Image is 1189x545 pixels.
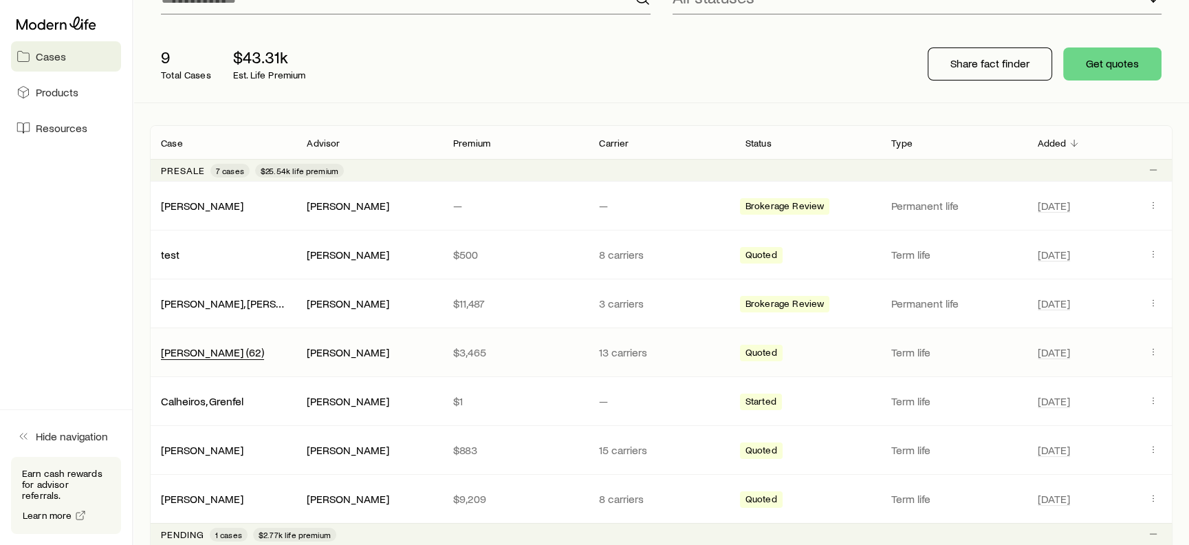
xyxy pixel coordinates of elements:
span: Quoted [745,249,777,264]
span: Brokerage Review [745,200,825,215]
p: 8 carriers [599,492,723,506]
span: [DATE] [1038,492,1070,506]
p: $11,487 [453,297,577,310]
span: Quoted [745,347,777,361]
div: [PERSON_NAME] (62) [161,345,264,360]
span: $2.77k life premium [259,529,331,540]
div: [PERSON_NAME] [307,443,389,458]
span: [DATE] [1038,443,1070,457]
span: Brokerage Review [745,298,825,312]
span: [DATE] [1038,345,1070,359]
p: — [453,199,577,213]
div: [PERSON_NAME] [161,492,243,506]
div: [PERSON_NAME] [161,199,243,213]
p: Term life [891,248,1015,261]
div: Calheiros, Grenfel [161,394,243,409]
p: $3,465 [453,345,577,359]
span: [DATE] [1038,199,1070,213]
p: Advisor [307,138,340,149]
div: [PERSON_NAME] [307,394,389,409]
p: — [599,199,723,213]
a: [PERSON_NAME] [161,443,243,456]
a: Calheiros, Grenfel [161,394,243,407]
span: Cases [36,50,66,63]
p: 3 carriers [599,297,723,310]
p: 9 [161,47,211,67]
div: [PERSON_NAME] [307,345,389,360]
span: Started [745,396,776,410]
p: Permanent life [891,199,1015,213]
a: [PERSON_NAME] [161,492,243,505]
div: [PERSON_NAME] [307,248,389,262]
p: Total Cases [161,70,211,81]
span: Products [36,85,78,99]
p: Status [745,138,772,149]
p: Term life [891,492,1015,506]
p: $883 [453,443,577,457]
span: [DATE] [1038,394,1070,408]
span: $25.54k life premium [261,165,338,176]
p: $43.31k [233,47,306,67]
span: Quoted [745,445,777,459]
a: Cases [11,41,121,72]
p: 15 carriers [599,443,723,457]
span: [DATE] [1038,248,1070,261]
p: Type [891,138,913,149]
p: Added [1038,138,1067,149]
p: Pending [161,529,204,540]
a: [PERSON_NAME], [PERSON_NAME] [161,297,329,310]
p: Premium [453,138,490,149]
p: Share fact finder [950,56,1029,70]
button: Hide navigation [11,421,121,451]
p: Term life [891,394,1015,408]
p: $9,209 [453,492,577,506]
span: 7 cases [216,165,244,176]
div: [PERSON_NAME] [307,199,389,213]
a: Resources [11,113,121,143]
p: 13 carriers [599,345,723,359]
p: Permanent life [891,297,1015,310]
span: [DATE] [1038,297,1070,310]
span: 1 cases [215,529,242,540]
p: Term life [891,443,1015,457]
div: test [161,248,179,262]
p: Case [161,138,183,149]
a: [PERSON_NAME] (62) [161,345,264,359]
p: — [599,394,723,408]
div: Earn cash rewards for advisor referrals.Learn more [11,457,121,534]
button: Get quotes [1063,47,1161,81]
p: $1 [453,394,577,408]
p: Earn cash rewards for advisor referrals. [22,468,110,501]
p: 8 carriers [599,248,723,261]
button: Share fact finder [928,47,1052,81]
p: Est. Life Premium [233,70,306,81]
a: [PERSON_NAME] [161,199,243,212]
p: Term life [891,345,1015,359]
p: Carrier [599,138,629,149]
span: Quoted [745,493,777,508]
a: test [161,248,179,261]
div: [PERSON_NAME] [307,297,389,311]
div: [PERSON_NAME], [PERSON_NAME] [161,297,285,311]
p: $500 [453,248,577,261]
span: Resources [36,121,87,135]
a: Products [11,77,121,107]
span: Learn more [23,511,72,520]
div: [PERSON_NAME] [307,492,389,506]
span: Hide navigation [36,429,108,443]
div: [PERSON_NAME] [161,443,243,458]
p: Presale [161,165,205,176]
